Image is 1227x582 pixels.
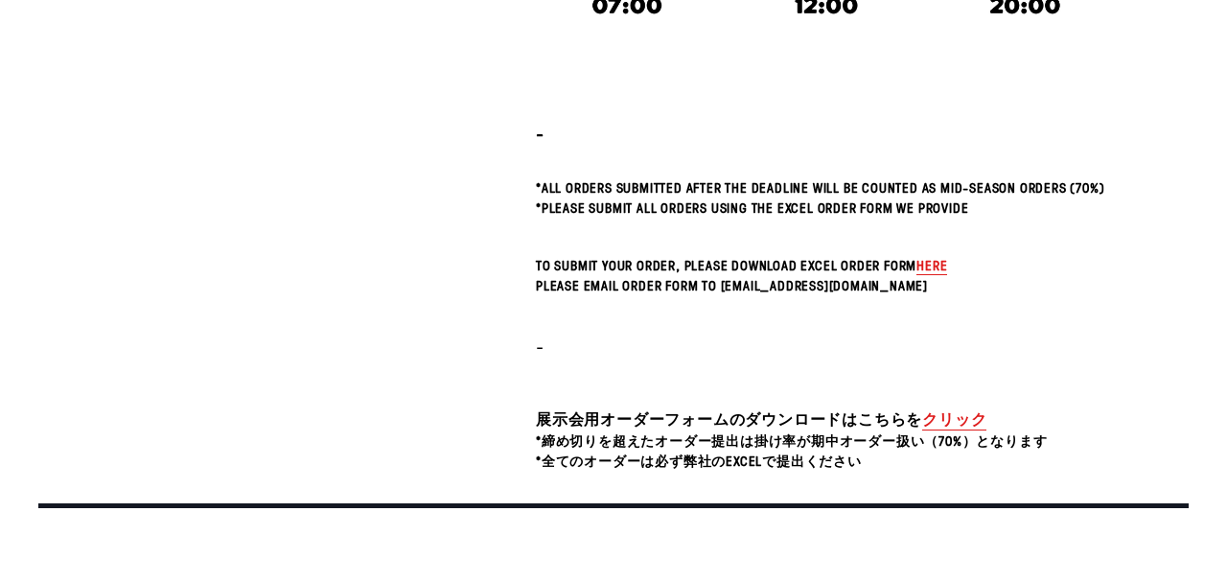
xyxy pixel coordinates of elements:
[916,256,947,274] span: here
[536,178,1104,197] span: *All orders submitted after the deadline will be counted as Mid-Season Orders (70%)
[536,408,922,430] span: 展示会用オーダーフォームのダウンロードはこちらを
[536,256,916,274] span: To submit your order, please download Excel Order Form
[536,431,1047,450] span: *締め切りを超えたオーダー提出は掛け率が期中オーダー扱い（70%）となります
[536,276,928,294] span: Please email Order Form to [EMAIL_ADDRESS][DOMAIN_NAME]
[916,256,947,275] a: here
[922,408,986,431] a: クリック
[536,452,862,470] span: *全てのオーダーは必ず弊社のExcelで提出ください
[536,198,968,217] span: *Please submit all orders using the Excel Order Form we provide
[536,122,544,145] strong: -
[536,335,544,358] span: -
